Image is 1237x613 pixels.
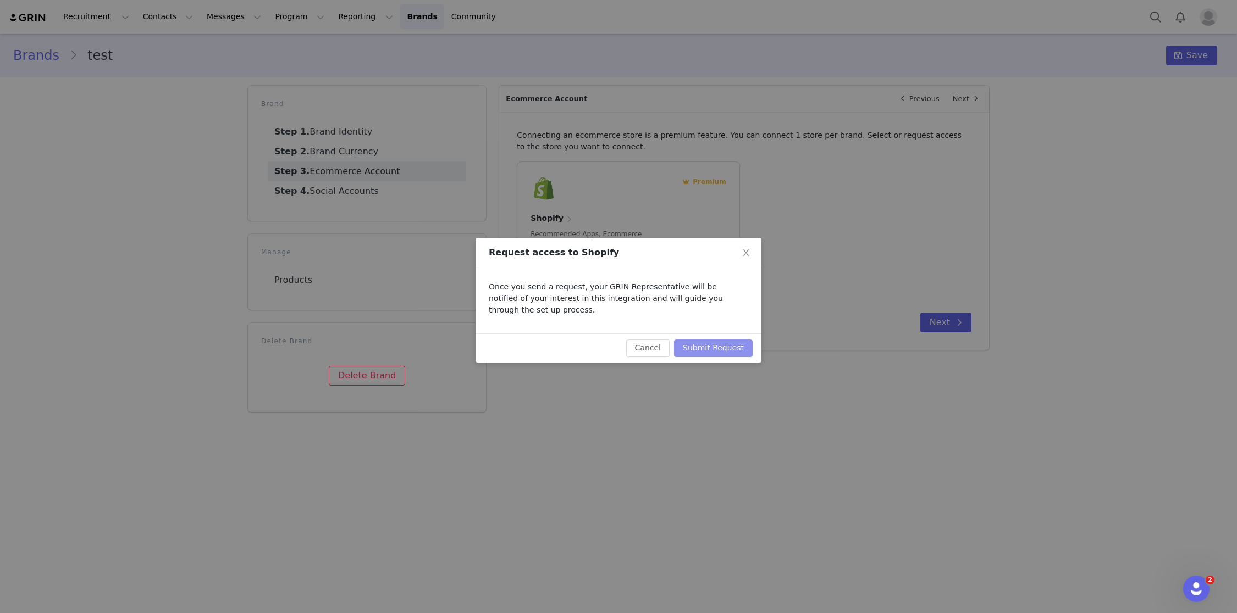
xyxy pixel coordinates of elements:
[1183,576,1210,602] iframe: Intercom live chat
[731,238,761,269] button: Close
[489,281,748,316] p: Once you send a request, your GRIN Representative will be notified of your interest in this integ...
[626,339,670,357] button: Cancel
[674,339,753,357] button: Submit Request
[742,248,750,257] i: icon: close
[489,247,748,259] h3: Request access to Shopify
[1206,576,1214,584] span: 2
